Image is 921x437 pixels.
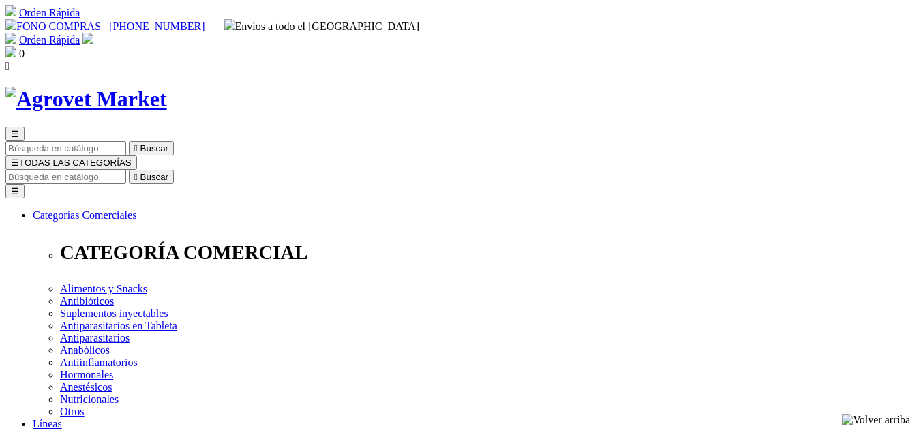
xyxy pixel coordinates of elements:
[60,369,113,380] a: Hormonales
[5,20,101,32] a: FONO COMPRAS
[129,141,174,155] button:  Buscar
[60,332,130,344] a: Antiparasitarios
[60,295,114,307] a: Antibióticos
[134,172,138,182] i: 
[842,414,910,426] img: Volver arriba
[60,320,177,331] a: Antiparasitarios en Tableta
[5,184,25,198] button: ☰
[60,357,138,368] a: Antiinflamatorios
[11,157,19,168] span: ☰
[60,283,147,295] a: Alimentos y Snacks
[5,46,16,57] img: shopping-bag.svg
[82,34,93,46] a: Acceda a su cuenta de cliente
[129,170,174,184] button:  Buscar
[140,172,168,182] span: Buscar
[60,381,112,393] a: Anestésicos
[224,19,235,30] img: delivery-truck.svg
[5,33,16,44] img: shopping-cart.svg
[5,87,167,112] img: Agrovet Market
[33,209,136,221] a: Categorías Comerciales
[33,418,62,430] a: Líneas
[82,33,93,44] img: user.svg
[5,5,16,16] img: shopping-cart.svg
[5,127,25,141] button: ☰
[19,7,80,18] a: Orden Rápida
[19,34,80,46] a: Orden Rápida
[19,48,25,59] span: 0
[140,143,168,153] span: Buscar
[5,170,126,184] input: Buscar
[60,406,85,417] a: Otros
[5,19,16,30] img: phone.svg
[60,241,916,264] p: CATEGORÍA COMERCIAL
[11,129,19,139] span: ☰
[5,155,137,170] button: ☰TODAS LAS CATEGORÍAS
[5,60,10,72] i: 
[60,344,110,356] a: Anabólicos
[5,141,126,155] input: Buscar
[224,20,420,32] span: Envíos a todo el [GEOGRAPHIC_DATA]
[134,143,138,153] i: 
[60,307,168,319] a: Suplementos inyectables
[60,393,119,405] a: Nutricionales
[109,20,205,32] a: [PHONE_NUMBER]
